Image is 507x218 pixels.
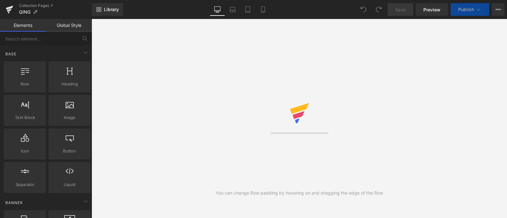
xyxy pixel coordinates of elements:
a: Collection Pages [19,3,92,8]
a: Global Style [46,19,92,32]
span: Banner [5,200,23,206]
span: Image [50,114,89,121]
button: Publish [451,3,489,16]
a: Tablet [240,3,255,16]
span: QING [19,9,30,15]
span: Base [5,51,17,57]
span: Icon [6,148,44,154]
span: Publish [458,7,474,12]
span: Heading [50,81,89,87]
a: New Library [92,3,123,16]
span: Row [6,81,44,87]
a: Desktop [210,3,225,16]
div: You can change Row padding by hovering on and dragging the edge of the Row [215,190,383,196]
a: Preview [416,3,448,16]
span: Preview [423,6,440,13]
span: Library [104,7,119,12]
button: Redo [372,3,385,16]
span: Button [50,148,89,154]
span: Save [395,6,406,13]
span: Separator [6,181,44,188]
button: More [492,3,504,16]
a: Laptop [225,3,240,16]
a: Mobile [255,3,271,16]
span: Liquid [50,181,89,188]
span: Text Block [6,114,44,121]
button: Undo [357,3,370,16]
